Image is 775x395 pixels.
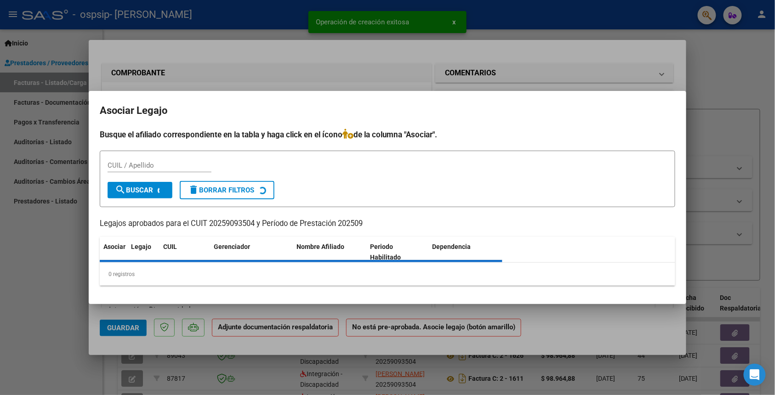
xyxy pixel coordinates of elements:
h4: Busque el afiliado correspondiente en la tabla y haga click en el ícono de la columna "Asociar". [100,129,675,141]
button: Borrar Filtros [180,181,274,199]
datatable-header-cell: Gerenciador [210,237,293,267]
span: Legajo [131,243,151,250]
div: Open Intercom Messenger [744,364,766,386]
mat-icon: search [115,184,126,195]
mat-icon: delete [188,184,199,195]
span: Nombre Afiliado [296,243,344,250]
datatable-header-cell: Legajo [127,237,160,267]
span: Dependencia [433,243,471,250]
datatable-header-cell: Dependencia [429,237,503,267]
datatable-header-cell: Asociar [100,237,127,267]
datatable-header-cell: Periodo Habilitado [367,237,429,267]
span: CUIL [163,243,177,250]
button: Buscar [108,182,172,198]
div: 0 registros [100,263,675,286]
span: Asociar [103,243,125,250]
span: Borrar Filtros [188,186,254,194]
h2: Asociar Legajo [100,102,675,119]
span: Periodo Habilitado [370,243,401,261]
span: Buscar [115,186,153,194]
p: Legajos aprobados para el CUIT 20259093504 y Período de Prestación 202509 [100,218,675,230]
datatable-header-cell: CUIL [160,237,210,267]
span: Gerenciador [214,243,250,250]
datatable-header-cell: Nombre Afiliado [293,237,367,267]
